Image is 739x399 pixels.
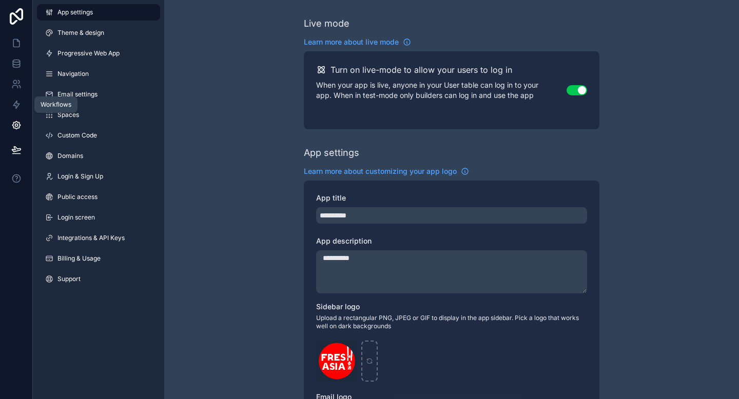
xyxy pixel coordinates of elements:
div: App settings [304,146,359,160]
a: Theme & design [37,25,160,41]
span: Sidebar logo [316,302,360,311]
span: Email settings [57,90,98,98]
span: App description [316,236,372,245]
a: Billing & Usage [37,250,160,267]
span: Spaces [57,111,79,119]
span: Custom Code [57,131,97,139]
span: App settings [57,8,93,16]
span: Navigation [57,70,89,78]
a: Public access [37,189,160,205]
a: Domains [37,148,160,164]
span: Integrations & API Keys [57,234,125,242]
a: Learn more about customizing your app logo [304,166,469,176]
span: Support [57,275,81,283]
span: Public access [57,193,98,201]
span: App title [316,193,346,202]
a: Integrations & API Keys [37,230,160,246]
span: Theme & design [57,29,104,37]
span: Login & Sign Up [57,172,103,181]
span: Login screen [57,213,95,222]
h2: Turn on live-mode to allow your users to log in [330,64,512,76]
span: Progressive Web App [57,49,120,57]
a: Custom Code [37,127,160,144]
a: Spaces [37,107,160,123]
a: Learn more about live mode [304,37,411,47]
a: Email settings [37,86,160,103]
a: Support [37,271,160,287]
a: Login screen [37,209,160,226]
span: Domains [57,152,83,160]
span: Billing & Usage [57,254,101,263]
div: Live mode [304,16,349,31]
a: Navigation [37,66,160,82]
div: Workflows [41,101,71,109]
span: Learn more about live mode [304,37,399,47]
span: Upload a rectangular PNG, JPEG or GIF to display in the app sidebar. Pick a logo that works well ... [316,314,587,330]
a: Login & Sign Up [37,168,160,185]
p: When your app is live, anyone in your User table can log in to your app. When in test-mode only b... [316,80,567,101]
a: Progressive Web App [37,45,160,62]
a: App settings [37,4,160,21]
span: Learn more about customizing your app logo [304,166,457,176]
